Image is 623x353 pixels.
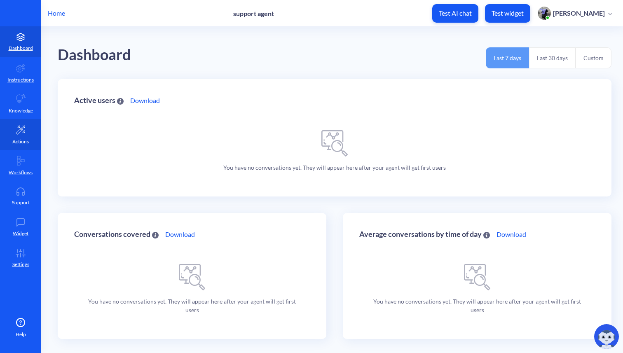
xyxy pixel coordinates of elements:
[82,297,302,314] p: You have no conversations yet. They will appear here after your agent will get first users
[12,199,30,206] p: Support
[432,4,478,23] button: Test AI chat
[9,107,33,115] p: Knowledge
[492,9,524,17] p: Test widget
[233,9,274,17] p: support agent
[223,163,446,172] p: You have no conversations yet. They will appear here after your agent will get first users
[9,169,33,176] p: Workflows
[486,47,529,68] button: Last 7 days
[165,229,195,239] a: Download
[576,47,611,68] button: Custom
[74,230,159,238] div: Conversations covered
[534,6,616,21] button: user photo[PERSON_NAME]
[553,9,605,18] p: [PERSON_NAME]
[497,229,526,239] a: Download
[9,44,33,52] p: Dashboard
[485,4,530,23] button: Test widget
[130,96,160,105] a: Download
[12,261,29,268] p: Settings
[58,43,131,67] div: Dashboard
[12,138,29,145] p: Actions
[368,297,587,314] p: You have no conversations yet. They will appear here after your agent will get first users
[16,331,26,338] span: Help
[529,47,576,68] button: Last 30 days
[48,8,65,18] p: Home
[74,96,124,104] div: Active users
[439,9,472,17] p: Test AI chat
[7,76,34,84] p: Instructions
[13,230,28,237] p: Widget
[359,230,490,238] div: Average conversations by time of day
[594,324,619,349] img: copilot-icon.svg
[538,7,551,20] img: user photo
